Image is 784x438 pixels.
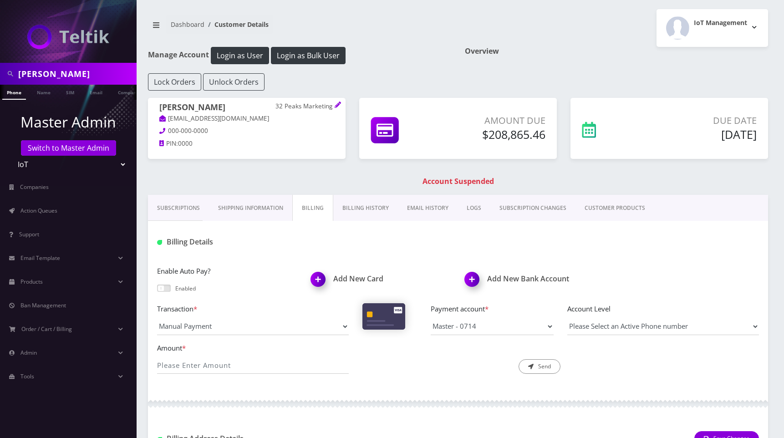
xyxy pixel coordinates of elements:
span: 000-000-0000 [168,127,208,135]
span: Support [19,230,39,238]
button: Unlock Orders [203,73,265,91]
p: Amount Due [449,114,545,127]
img: Add New Bank Account [460,269,487,296]
h5: $208,865.46 [449,127,545,141]
span: Admin [20,349,37,357]
button: Send [519,359,560,374]
h1: Overview [465,47,768,56]
span: Email Template [20,254,60,262]
a: Switch to Master Admin [21,140,116,156]
a: SIM [61,85,79,99]
label: Payment account [431,304,554,314]
p: Due Date [645,114,757,127]
label: Account Level [567,304,759,314]
button: IoT Management [657,9,768,47]
h2: IoT Management [694,19,747,27]
img: Cards [362,303,405,330]
li: Customer Details [204,20,269,29]
img: Add New Card [306,269,333,296]
a: Shipping Information [209,195,292,221]
a: Add New Bank AccountAdd New Bank Account [465,275,605,283]
a: Phone [2,85,26,100]
a: CUSTOMER PRODUCTS [575,195,654,221]
a: PIN: [159,139,178,148]
button: Login as User [211,47,269,64]
span: Tools [20,372,34,380]
a: LOGS [458,195,490,221]
h5: [DATE] [645,127,757,141]
button: Login as Bulk User [271,47,346,64]
span: Companies [20,183,49,191]
input: Please Enter Amount [157,357,349,374]
h1: Account Suspended [150,177,766,186]
a: [EMAIL_ADDRESS][DOMAIN_NAME] [159,114,269,123]
a: SUBSCRIPTION CHANGES [490,195,575,221]
a: Name [32,85,55,99]
span: 0000 [178,139,193,148]
a: Dashboard [171,20,204,29]
a: Login as User [209,50,271,60]
label: Transaction [157,304,349,314]
h1: Manage Account [148,47,451,64]
h1: Billing Details [157,238,349,246]
a: Billing [292,195,333,221]
img: Billing Details [157,240,162,245]
a: Add New CardAdd New Card [311,275,451,283]
p: 32 Peaks Marketing [275,102,334,111]
p: Enabled [175,285,196,293]
h1: [PERSON_NAME] [159,102,334,114]
nav: breadcrumb [148,15,451,41]
label: Amount [157,343,349,353]
span: Products [20,278,43,285]
a: Billing History [333,195,398,221]
input: Search in Company [18,65,134,82]
span: Order / Cart / Billing [21,325,72,333]
span: Action Queues [20,207,57,214]
a: Login as Bulk User [271,50,346,60]
a: Email [85,85,107,99]
button: Lock Orders [148,73,201,91]
label: Enable Auto Pay? [157,266,297,276]
a: Subscriptions [148,195,209,221]
a: Company [113,85,144,99]
a: EMAIL HISTORY [398,195,458,221]
span: Ban Management [20,301,66,309]
img: IoT [27,25,109,49]
h1: Add New Bank Account [465,275,605,283]
h1: Add New Card [311,275,451,283]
